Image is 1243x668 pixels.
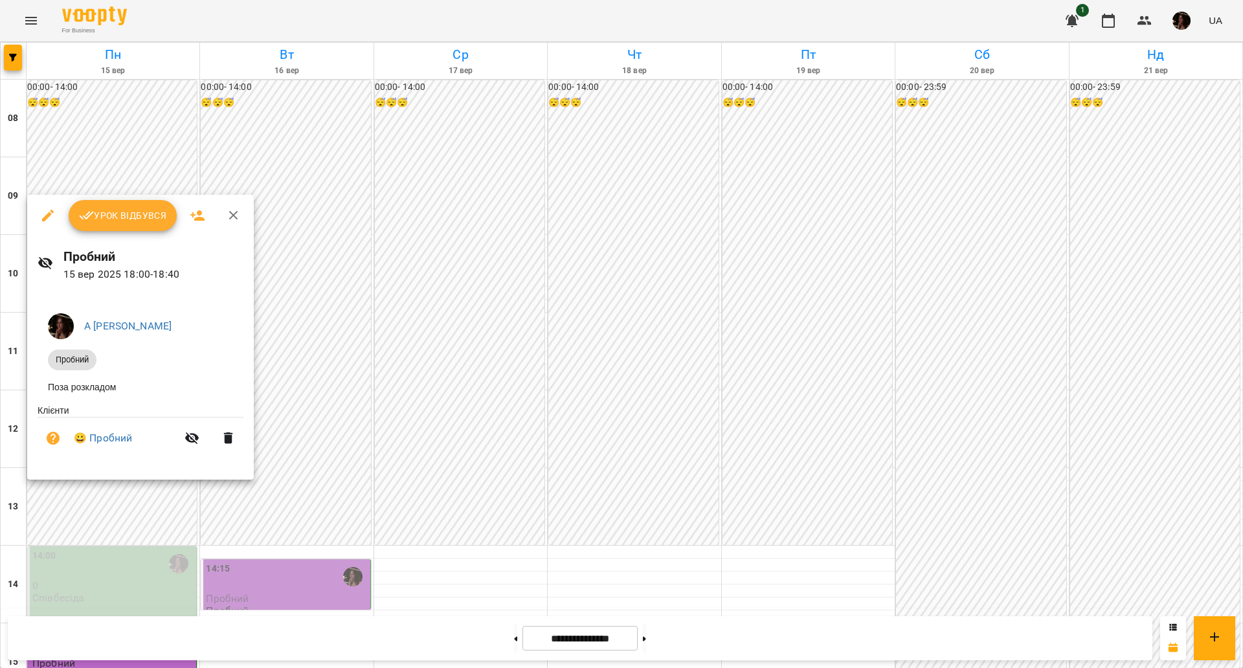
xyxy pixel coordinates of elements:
button: Урок відбувся [69,200,177,231]
p: 15 вер 2025 18:00 - 18:40 [63,267,244,282]
ul: Клієнти [38,404,243,464]
span: Пробний [48,354,96,366]
h6: Пробний [63,247,244,267]
span: Урок відбувся [79,208,167,223]
button: Візит ще не сплачено. Додати оплату? [38,423,69,454]
a: 😀 Пробний [74,430,132,446]
a: А [PERSON_NAME] [84,320,172,332]
li: Поза розкладом [38,375,243,399]
img: 1b79b5faa506ccfdadca416541874b02.jpg [48,313,74,339]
